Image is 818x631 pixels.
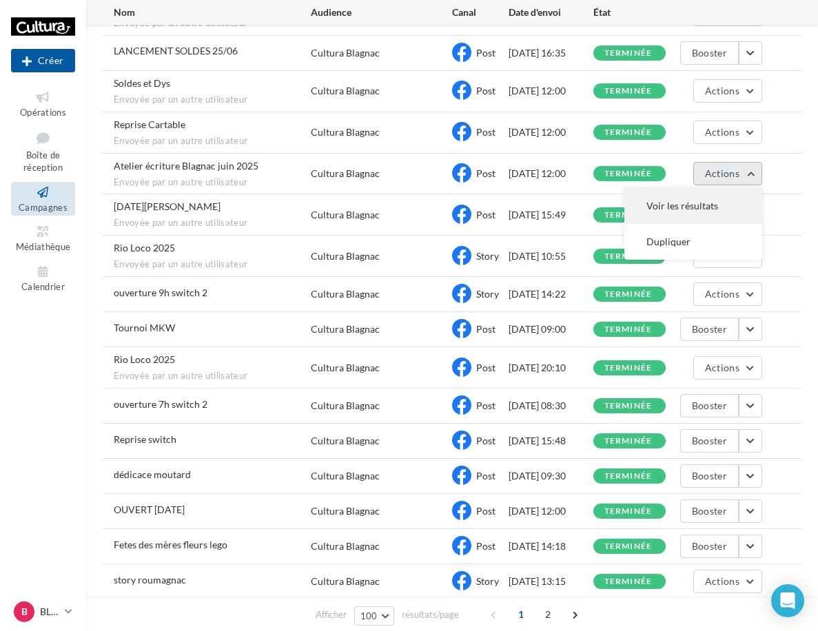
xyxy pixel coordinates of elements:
[476,47,495,59] span: Post
[476,209,495,220] span: Post
[11,261,75,295] a: Calendrier
[476,575,499,587] span: Story
[452,6,509,19] div: Canal
[360,610,378,621] span: 100
[114,258,311,271] span: Envoyée par un autre utilisateur
[316,608,347,621] span: Afficher
[476,126,495,138] span: Post
[476,250,499,262] span: Story
[311,125,380,139] div: Cultura Blagnac
[509,6,593,19] div: Date d'envoi
[114,118,185,130] span: Reprise Cartable
[705,126,739,138] span: Actions
[680,318,739,341] button: Booster
[311,84,380,98] div: Cultura Blagnac
[476,85,495,96] span: Post
[114,353,175,365] span: Rio Loco 2025
[509,322,593,336] div: [DATE] 09:00
[311,539,380,553] div: Cultura Blagnac
[311,287,380,301] div: Cultura Blagnac
[509,167,593,180] div: [DATE] 12:00
[11,599,75,625] a: B BLAGNAC
[21,605,28,619] span: B
[680,394,739,417] button: Booster
[693,121,762,144] button: Actions
[402,608,459,621] span: résultats/page
[705,167,739,179] span: Actions
[20,107,66,118] span: Opérations
[509,46,593,60] div: [DATE] 16:35
[680,41,739,65] button: Booster
[311,399,380,413] div: Cultura Blagnac
[114,160,258,172] span: Atelier écriture Blagnac juin 2025
[114,135,311,147] span: Envoyée par un autre utilisateur
[510,603,532,625] span: 1
[114,77,170,89] span: Soldes et Dys
[311,575,380,588] div: Cultura Blagnac
[114,94,311,106] span: Envoyée par un autre utilisateur
[114,398,207,410] span: ouverture 7h switch 2
[19,202,68,213] span: Campagnes
[311,434,380,448] div: Cultura Blagnac
[509,249,593,263] div: [DATE] 10:55
[114,370,311,382] span: Envoyée par un autre utilisateur
[11,182,75,216] a: Campagnes
[680,429,739,453] button: Booster
[593,6,678,19] div: État
[604,169,653,178] div: terminée
[509,469,593,483] div: [DATE] 09:30
[509,399,593,413] div: [DATE] 08:30
[604,402,653,411] div: terminée
[771,584,804,617] div: Open Intercom Messenger
[40,605,59,619] p: BLAGNAC
[509,287,593,301] div: [DATE] 14:22
[311,361,380,375] div: Cultura Blagnac
[311,167,380,180] div: Cultura Blagnac
[476,505,495,517] span: Post
[604,211,653,220] div: terminée
[476,470,495,482] span: Post
[114,217,311,229] span: Envoyée par un autre utilisateur
[11,126,75,176] a: Boîte de réception
[114,242,175,254] span: Rio Loco 2025
[604,472,653,481] div: terminée
[311,249,380,263] div: Cultura Blagnac
[114,322,175,333] span: Tournoi MKW
[311,208,380,222] div: Cultura Blagnac
[705,575,739,587] span: Actions
[11,49,75,72] div: Nouvelle campagne
[476,167,495,179] span: Post
[476,435,495,446] span: Post
[114,45,238,56] span: LANCEMENT SOLDES 25/06
[693,356,762,380] button: Actions
[476,540,495,552] span: Post
[114,468,191,480] span: dédicace moutard
[624,224,762,260] button: Dupliquer
[604,128,653,137] div: terminée
[604,542,653,551] div: terminée
[509,361,593,375] div: [DATE] 20:10
[311,469,380,483] div: Cultura Blagnac
[509,125,593,139] div: [DATE] 12:00
[705,362,739,373] span: Actions
[16,241,71,252] span: Médiathèque
[705,85,739,96] span: Actions
[114,200,221,212] span: Fête des pères
[11,221,75,255] a: Médiathèque
[604,577,653,586] div: terminée
[311,46,380,60] div: Cultura Blagnac
[604,364,653,373] div: terminée
[509,575,593,588] div: [DATE] 13:15
[354,606,395,625] button: 100
[624,188,762,224] button: Voir les résultats
[476,362,495,373] span: Post
[693,282,762,306] button: Actions
[476,323,495,335] span: Post
[604,49,653,58] div: terminée
[476,400,495,411] span: Post
[680,535,739,558] button: Booster
[509,84,593,98] div: [DATE] 12:00
[509,208,593,222] div: [DATE] 15:49
[114,287,207,298] span: ouverture 9h switch 2
[693,79,762,103] button: Actions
